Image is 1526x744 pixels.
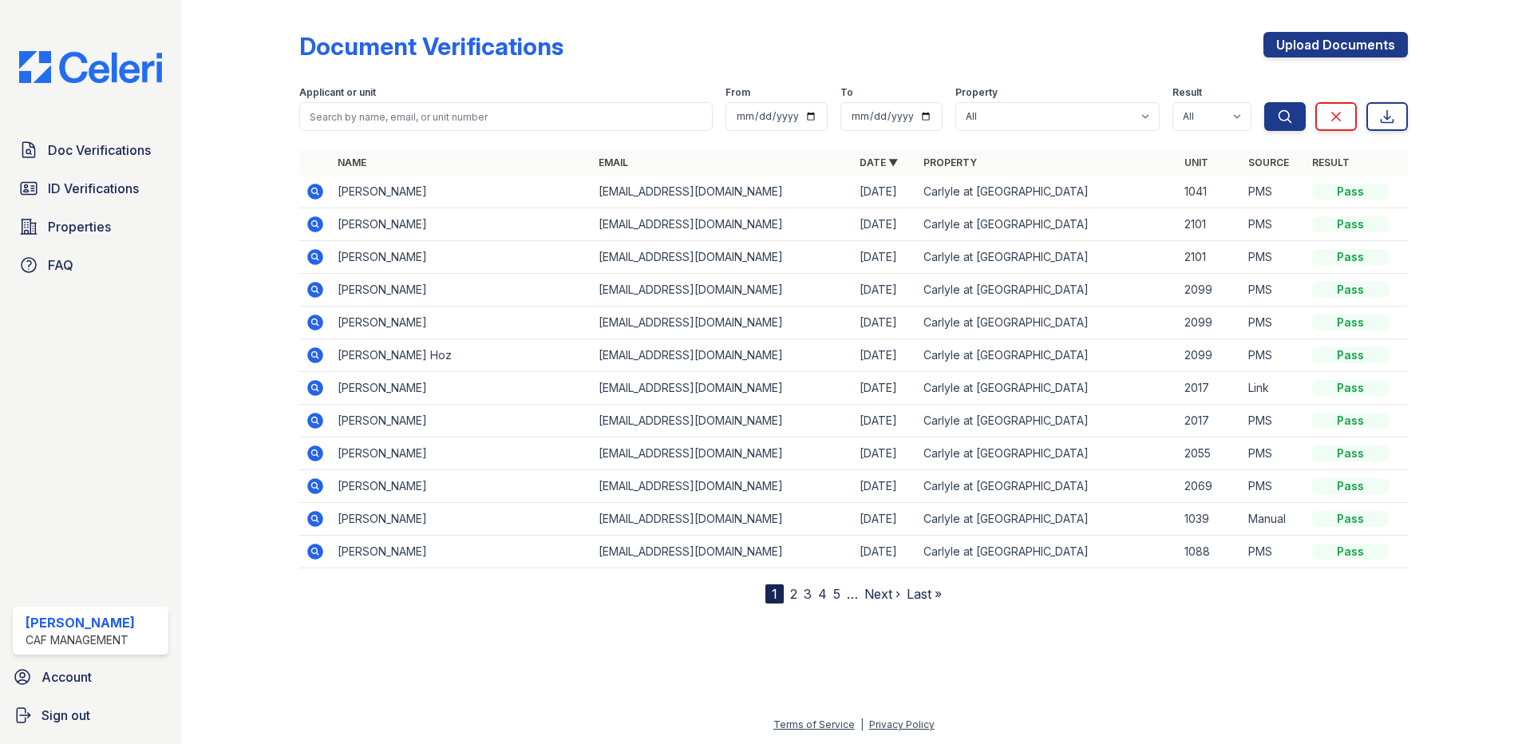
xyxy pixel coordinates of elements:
a: Terms of Service [773,718,855,730]
td: Carlyle at [GEOGRAPHIC_DATA] [917,176,1178,208]
td: [PERSON_NAME] [331,437,592,470]
td: Carlyle at [GEOGRAPHIC_DATA] [917,274,1178,307]
td: PMS [1242,536,1306,568]
a: Privacy Policy [869,718,935,730]
a: Sign out [6,699,175,731]
td: [PERSON_NAME] [331,176,592,208]
label: Property [955,86,998,99]
td: [DATE] [853,176,917,208]
td: 2017 [1178,405,1242,437]
a: Source [1248,156,1289,168]
span: Account [42,667,92,687]
a: 5 [833,586,840,602]
td: 1039 [1178,503,1242,536]
td: [EMAIL_ADDRESS][DOMAIN_NAME] [592,536,853,568]
a: Result [1312,156,1350,168]
a: 3 [804,586,812,602]
td: Carlyle at [GEOGRAPHIC_DATA] [917,470,1178,503]
label: From [725,86,750,99]
span: Sign out [42,706,90,725]
span: Properties [48,217,111,236]
div: Pass [1312,184,1389,200]
a: Properties [13,211,168,243]
a: Doc Verifications [13,134,168,166]
span: FAQ [48,255,73,275]
div: Pass [1312,216,1389,232]
td: Carlyle at [GEOGRAPHIC_DATA] [917,241,1178,274]
td: [EMAIL_ADDRESS][DOMAIN_NAME] [592,372,853,405]
td: [DATE] [853,274,917,307]
td: 2099 [1178,307,1242,339]
td: PMS [1242,339,1306,372]
td: Manual [1242,503,1306,536]
td: 2099 [1178,339,1242,372]
td: [PERSON_NAME] [331,241,592,274]
td: [EMAIL_ADDRESS][DOMAIN_NAME] [592,176,853,208]
a: Last » [907,586,942,602]
td: Carlyle at [GEOGRAPHIC_DATA] [917,372,1178,405]
div: 1 [765,584,784,604]
td: 2055 [1178,437,1242,470]
td: Link [1242,372,1306,405]
div: Pass [1312,380,1389,396]
td: [PERSON_NAME] [331,536,592,568]
div: Pass [1312,544,1389,560]
div: Document Verifications [299,32,563,61]
div: Pass [1312,249,1389,265]
td: 2101 [1178,208,1242,241]
td: [PERSON_NAME] [331,372,592,405]
span: ID Verifications [48,179,139,198]
span: Doc Verifications [48,140,151,160]
td: [EMAIL_ADDRESS][DOMAIN_NAME] [592,470,853,503]
img: CE_Logo_Blue-a8612792a0a2168367f1c8372b55b34899dd931a85d93a1a3d3e32e68fde9ad4.png [6,51,175,83]
td: Carlyle at [GEOGRAPHIC_DATA] [917,437,1178,470]
td: [DATE] [853,536,917,568]
td: [DATE] [853,339,917,372]
td: [EMAIL_ADDRESS][DOMAIN_NAME] [592,437,853,470]
td: PMS [1242,405,1306,437]
div: [PERSON_NAME] [26,613,135,632]
td: [PERSON_NAME] [331,307,592,339]
td: 1041 [1178,176,1242,208]
td: PMS [1242,176,1306,208]
td: Carlyle at [GEOGRAPHIC_DATA] [917,208,1178,241]
div: Pass [1312,511,1389,527]
a: Account [6,661,175,693]
td: [DATE] [853,405,917,437]
td: [DATE] [853,241,917,274]
td: [EMAIL_ADDRESS][DOMAIN_NAME] [592,307,853,339]
td: 2069 [1178,470,1242,503]
td: PMS [1242,274,1306,307]
a: Name [338,156,366,168]
div: Pass [1312,347,1389,363]
td: PMS [1242,437,1306,470]
div: Pass [1312,478,1389,494]
td: [DATE] [853,437,917,470]
td: [DATE] [853,372,917,405]
td: [DATE] [853,208,917,241]
td: [EMAIL_ADDRESS][DOMAIN_NAME] [592,274,853,307]
a: Date ▼ [860,156,898,168]
div: CAF Management [26,632,135,648]
a: 2 [790,586,797,602]
div: | [860,718,864,730]
td: [EMAIL_ADDRESS][DOMAIN_NAME] [592,339,853,372]
a: ID Verifications [13,172,168,204]
div: Pass [1312,413,1389,429]
a: 4 [818,586,827,602]
td: PMS [1242,241,1306,274]
td: [DATE] [853,307,917,339]
td: 2099 [1178,274,1242,307]
td: [EMAIL_ADDRESS][DOMAIN_NAME] [592,241,853,274]
td: PMS [1242,208,1306,241]
td: Carlyle at [GEOGRAPHIC_DATA] [917,405,1178,437]
td: [EMAIL_ADDRESS][DOMAIN_NAME] [592,208,853,241]
td: [EMAIL_ADDRESS][DOMAIN_NAME] [592,503,853,536]
a: FAQ [13,249,168,281]
label: Applicant or unit [299,86,376,99]
td: [PERSON_NAME] [331,503,592,536]
a: Email [599,156,628,168]
td: [PERSON_NAME] Hoz [331,339,592,372]
td: PMS [1242,470,1306,503]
